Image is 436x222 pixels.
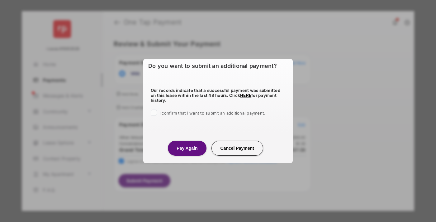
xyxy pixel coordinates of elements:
h5: Our records indicate that a successful payment was submitted on this lease within the last 48 hou... [151,88,285,103]
button: Cancel Payment [211,141,263,156]
a: HERE [240,93,251,98]
h2: Do you want to submit an additional payment? [143,59,293,73]
span: I confirm that I want to submit an additional payment. [159,111,265,116]
button: Pay Again [168,141,206,156]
